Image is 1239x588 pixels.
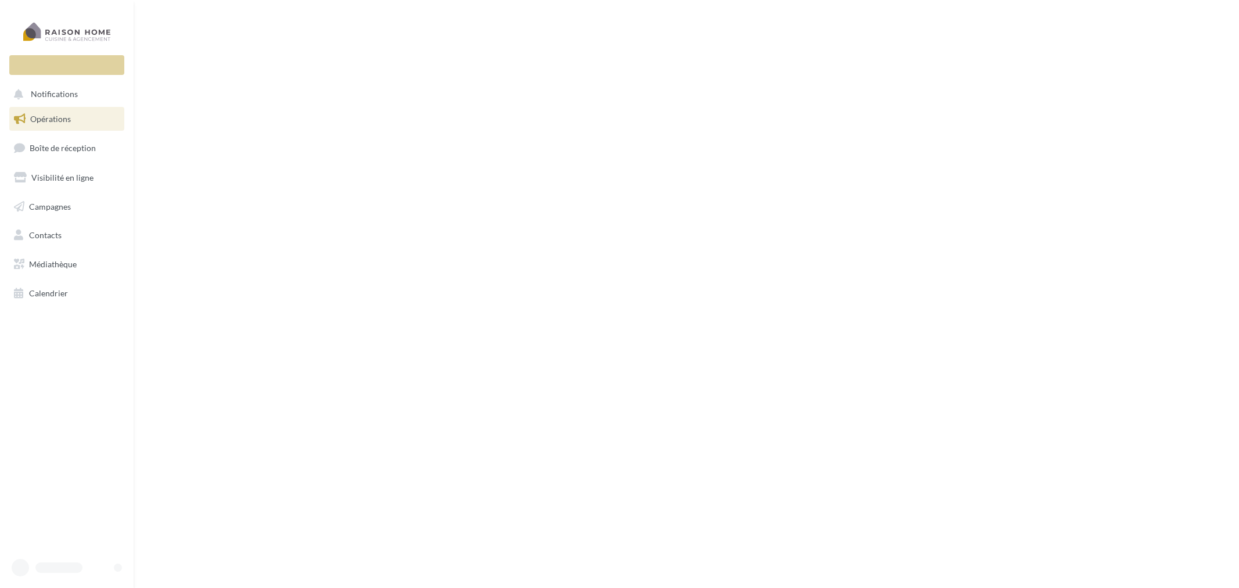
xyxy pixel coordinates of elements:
[7,252,127,277] a: Médiathèque
[7,107,127,131] a: Opérations
[30,114,71,124] span: Opérations
[7,223,127,248] a: Contacts
[29,230,62,240] span: Contacts
[31,89,78,99] span: Notifications
[7,135,127,160] a: Boîte de réception
[7,281,127,306] a: Calendrier
[9,55,124,75] div: Nouvelle campagne
[7,195,127,219] a: Campagnes
[7,166,127,190] a: Visibilité en ligne
[31,173,94,182] span: Visibilité en ligne
[30,143,96,153] span: Boîte de réception
[29,201,71,211] span: Campagnes
[29,259,77,269] span: Médiathèque
[29,288,68,298] span: Calendrier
